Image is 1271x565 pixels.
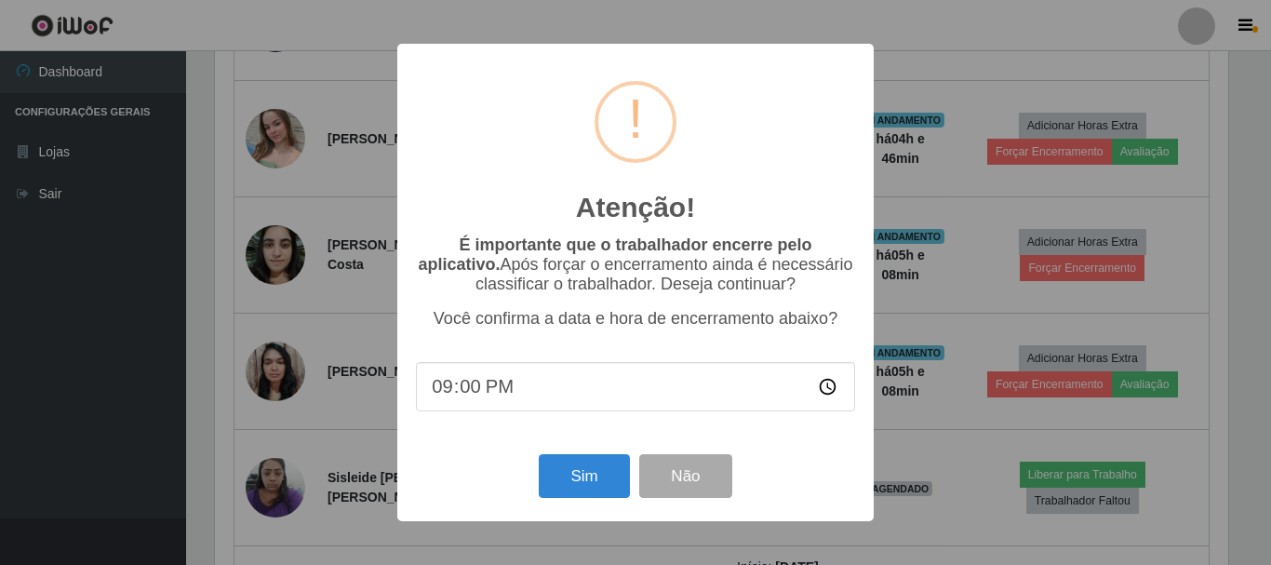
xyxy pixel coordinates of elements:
[639,454,731,498] button: Não
[539,454,629,498] button: Sim
[576,191,695,224] h2: Atenção!
[416,309,855,329] p: Você confirma a data e hora de encerramento abaixo?
[418,235,811,274] b: É importante que o trabalhador encerre pelo aplicativo.
[416,235,855,294] p: Após forçar o encerramento ainda é necessário classificar o trabalhador. Deseja continuar?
